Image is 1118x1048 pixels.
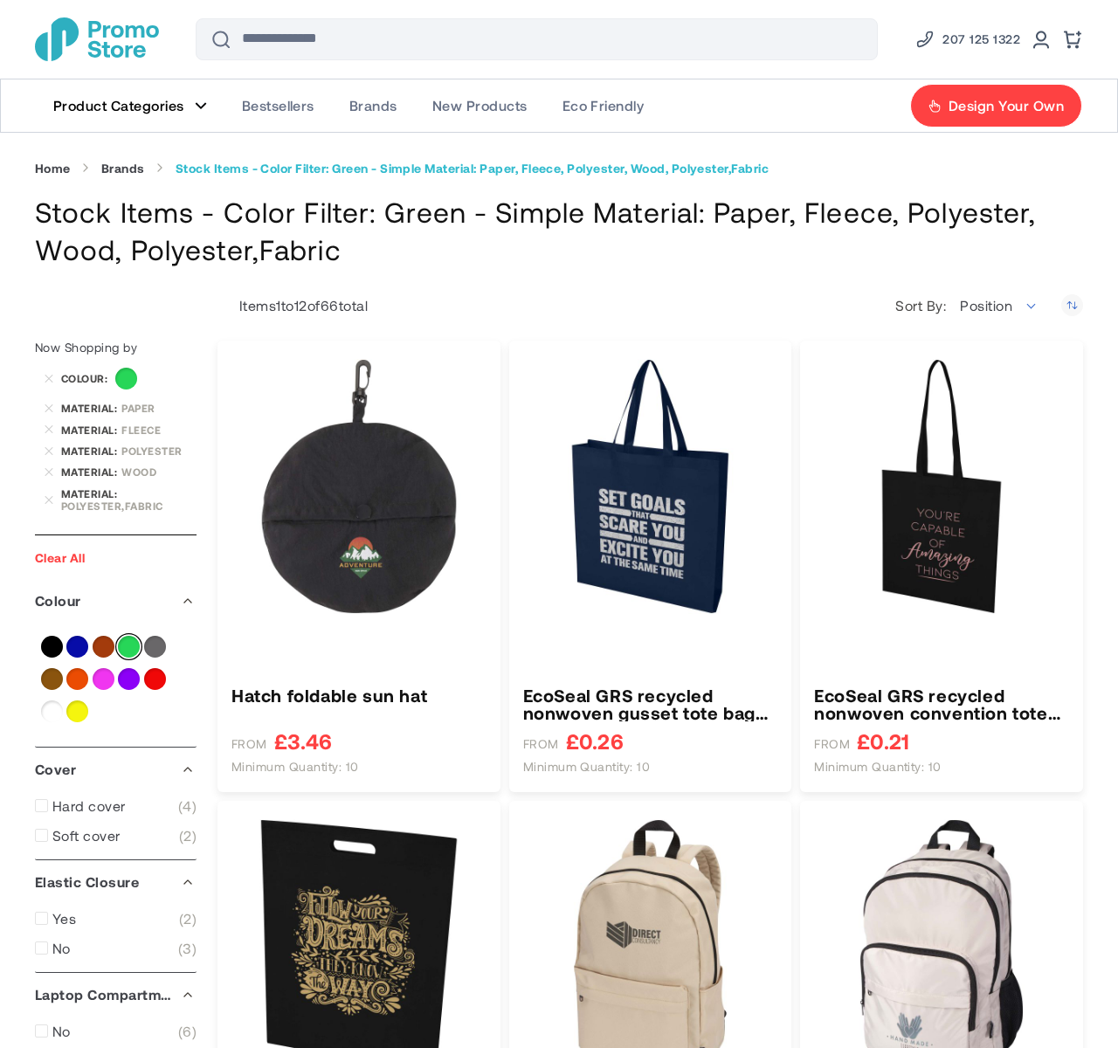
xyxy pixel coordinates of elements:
[66,668,88,690] a: Orange
[231,359,487,614] img: Hatch foldable sun hat
[566,730,624,752] span: £0.26
[814,686,1069,721] a: EcoSeal GRS recycled nonwoven convention tote bag 6L
[332,79,415,132] a: Brands
[144,668,166,690] a: Red
[294,297,307,314] span: 12
[523,736,559,752] span: FROM
[66,700,88,722] a: Yellow
[44,467,54,478] a: Remove Material Wood
[545,79,662,132] a: Eco Friendly
[52,910,76,927] span: Yes
[35,193,1083,268] h1: Stock Items - Color Filter: Green - Simple Material: Paper, Fleece, Polyester, Wood, Polyester,Fa...
[35,973,197,1017] div: Laptop Compartment
[217,297,368,314] p: Items to of total
[895,297,950,314] label: Sort By
[53,97,184,114] span: Product Categories
[35,17,159,61] a: store logo
[61,372,112,384] span: Colour
[35,579,197,623] div: Colour
[35,161,71,176] a: Home
[231,736,267,752] span: FROM
[93,668,114,690] a: Pink
[44,445,54,456] a: Remove Material Polyester
[61,445,121,457] span: Material
[276,297,280,314] span: 1
[950,288,1048,323] span: Position
[814,359,1069,614] img: EcoSeal GRS recycled nonwoven convention tote bag 6L
[44,374,54,384] a: Remove Colour Green
[35,340,137,355] span: Now Shopping by
[61,465,121,478] span: Material
[52,797,126,815] span: Hard cover
[949,97,1064,114] span: Design Your Own
[231,759,359,775] span: Minimum quantity: 10
[61,487,121,500] span: Material
[415,79,545,132] a: New Products
[178,940,197,957] span: 3
[523,759,651,775] span: Minimum quantity: 10
[35,827,197,845] a: Soft cover 2
[178,1023,197,1040] span: 6
[814,759,942,775] span: Minimum quantity: 10
[121,465,197,478] div: Wood
[41,668,63,690] a: Natural
[35,550,85,565] a: Clear All
[914,29,1020,50] a: Phone
[35,860,197,904] div: Elastic Closure
[118,636,140,658] a: Green
[44,424,54,435] a: Remove Material Fleece
[66,636,88,658] a: Blue
[432,97,528,114] span: New Products
[35,797,197,815] a: Hard cover 4
[41,636,63,658] a: Black
[144,636,166,658] a: Grey
[562,97,645,114] span: Eco Friendly
[61,424,121,436] span: Material
[200,18,242,60] button: Search
[857,730,909,752] span: £0.21
[61,402,121,414] span: Material
[1061,294,1083,316] a: Set Descending Direction
[121,402,197,414] div: Paper
[44,494,54,505] a: Remove Material Polyester,Fabric
[118,668,140,690] a: Purple
[523,686,778,721] a: EcoSeal GRS recycled nonwoven gusset tote bag 12L
[224,79,332,132] a: Bestsellers
[523,359,778,614] img: EcoSeal GRS recycled nonwoven gusset tote bag 12L
[101,161,145,176] a: Brands
[321,297,339,314] span: 66
[942,29,1020,50] span: 207 125 1322
[814,736,850,752] span: FROM
[93,636,114,658] a: Brown
[52,827,121,845] span: Soft cover
[178,797,197,815] span: 4
[274,730,332,752] span: £3.46
[36,79,224,132] a: Product Categories
[121,424,197,436] div: Fleece
[176,161,769,176] strong: Stock Items - Color Filter: Green - Simple Material: Paper, Fleece, Polyester, Wood, Polyester,Fa...
[35,910,197,927] a: Yes 2
[242,97,314,114] span: Bestsellers
[52,1023,71,1040] span: No
[910,84,1082,128] a: Design Your Own
[35,748,197,791] div: Cover
[349,97,397,114] span: Brands
[61,500,197,512] div: Polyester,Fabric
[179,910,197,927] span: 2
[44,403,54,413] a: Remove Material Paper
[35,940,197,957] a: No 3
[179,827,197,845] span: 2
[121,445,197,457] div: Polyester
[231,686,487,704] a: Hatch foldable sun hat
[960,297,1012,314] span: Position
[52,940,71,957] span: No
[35,1023,197,1040] a: No 6
[41,700,63,722] a: White
[35,17,159,61] img: Promotional Merchandise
